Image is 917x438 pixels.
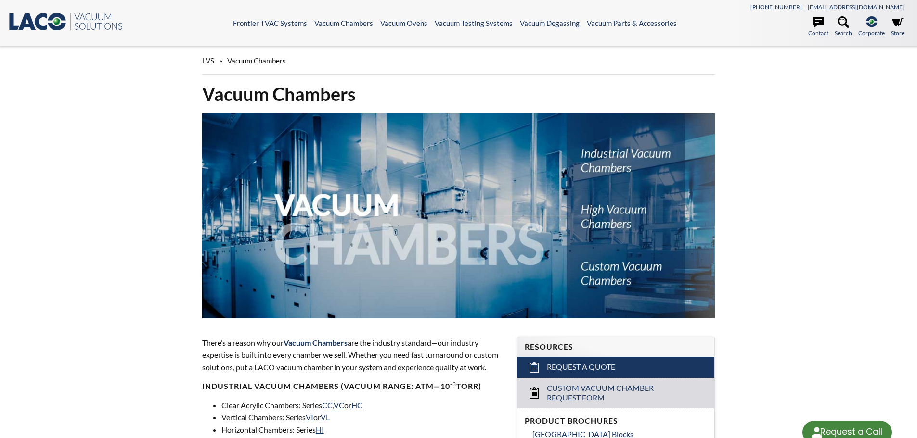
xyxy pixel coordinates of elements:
p: There’s a reason why our are the industry standard—our industry expertise is built into every cha... [202,337,505,374]
span: Corporate [858,28,885,38]
span: LVS [202,56,214,65]
li: Horizontal Chambers: Series [221,424,505,436]
li: Vertical Chambers: Series or [221,411,505,424]
a: Vacuum Degassing [520,19,580,27]
a: Vacuum Ovens [380,19,427,27]
a: Vacuum Testing Systems [435,19,513,27]
a: [PHONE_NUMBER] [750,3,802,11]
span: Request a Quote [547,362,615,372]
li: Clear Acrylic Chambers: Series , or [221,399,505,412]
a: [EMAIL_ADDRESS][DOMAIN_NAME] [808,3,904,11]
a: Search [835,16,852,38]
span: Custom Vacuum Chamber Request Form [547,383,686,403]
a: Frontier TVAC Systems [233,19,307,27]
span: Vacuum Chambers [227,56,286,65]
a: VL [321,413,330,422]
h1: Vacuum Chambers [202,82,715,106]
h4: Resources [525,342,707,352]
h4: Product Brochures [525,416,707,426]
a: Vacuum Parts & Accessories [587,19,677,27]
a: CC [322,400,333,410]
a: VI [306,413,313,422]
sup: -3 [450,380,456,388]
a: HC [351,400,362,410]
a: HI [316,425,324,434]
a: Store [891,16,904,38]
a: Custom Vacuum Chamber Request Form [517,378,714,408]
a: Contact [808,16,828,38]
a: Vacuum Chambers [314,19,373,27]
img: Vacuum Chambers [202,113,715,318]
div: » [202,47,715,75]
a: VC [334,400,344,410]
span: Vacuum Chambers [284,338,348,347]
a: Request a Quote [517,357,714,378]
h4: Industrial Vacuum Chambers (vacuum range: atm—10 Torr) [202,381,505,391]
